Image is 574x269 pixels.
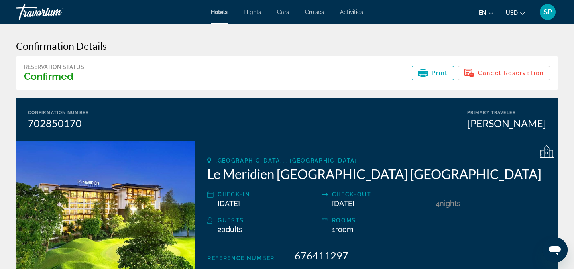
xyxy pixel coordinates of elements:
[215,157,357,164] span: [GEOGRAPHIC_DATA], , [GEOGRAPHIC_DATA]
[458,67,550,76] a: Cancel Reservation
[218,199,240,208] span: [DATE]
[332,225,354,234] span: 1
[207,255,275,261] span: Reference Number
[537,4,558,20] button: User Menu
[244,9,261,15] a: Flights
[28,110,89,115] div: Confirmation Number
[340,9,363,15] a: Activities
[335,225,354,234] span: Room
[506,7,525,18] button: Change currency
[467,117,546,129] div: [PERSON_NAME]
[295,249,348,261] span: 676411297
[332,216,432,225] div: rooms
[207,166,546,182] h2: Le Meridien [GEOGRAPHIC_DATA] [GEOGRAPHIC_DATA]
[332,199,354,208] span: [DATE]
[412,66,454,80] button: Print
[218,225,242,234] span: 2
[16,2,96,22] a: Travorium
[542,237,568,263] iframe: Button to launch messaging window
[211,9,228,15] a: Hotels
[305,9,324,15] a: Cruises
[436,199,440,208] span: 4
[478,70,544,76] span: Cancel Reservation
[332,190,432,199] div: Check-out
[479,10,486,16] span: en
[218,190,318,199] div: Check-in
[506,10,518,16] span: USD
[24,70,84,82] h3: Confirmed
[28,117,89,129] div: 702850170
[432,70,448,76] span: Print
[24,64,84,70] div: Reservation Status
[467,110,546,115] div: Primary Traveler
[479,7,494,18] button: Change language
[440,199,460,208] span: Nights
[218,216,318,225] div: Guests
[277,9,289,15] a: Cars
[543,8,552,16] span: SP
[458,66,550,80] button: Cancel Reservation
[222,225,242,234] span: Adults
[16,40,558,52] h3: Confirmation Details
